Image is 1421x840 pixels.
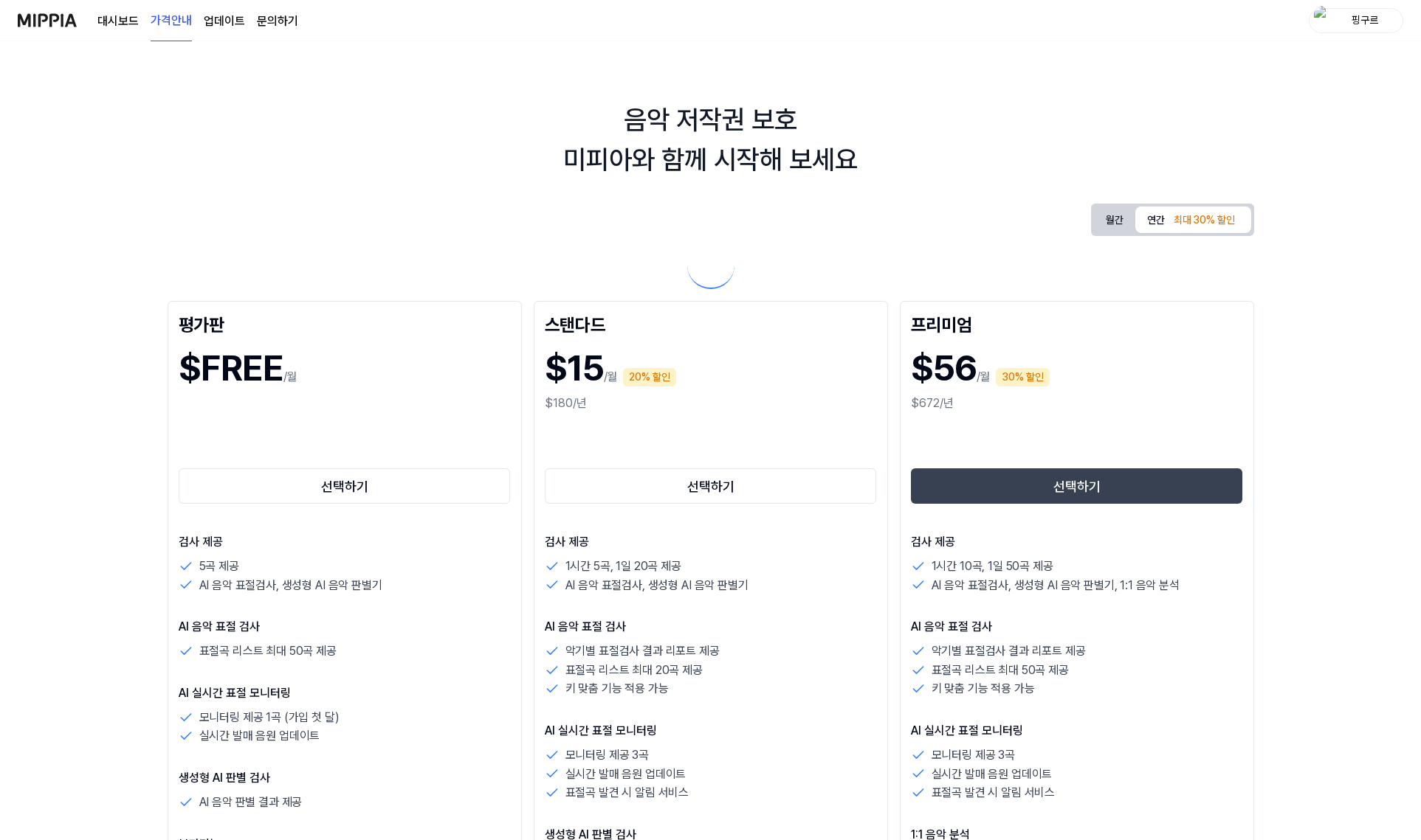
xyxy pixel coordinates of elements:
[545,722,877,740] p: AI 실시간 표절 모니터링
[623,368,676,386] div: 20% 할인
[545,395,877,412] div: $180/년
[911,395,1243,412] div: $672/년
[151,1,192,41] a: 가격안내
[932,783,1056,802] p: 표절곡 발견 시 알림 서비스
[565,783,689,802] p: 표절곡 발견 시 알림 서비스
[199,576,382,595] p: AI 음악 표절검사, 생성형 AI 음악 판별기
[911,618,1243,636] p: AI 음악 표절 검사
[545,341,604,395] h1: $15
[911,341,977,395] h1: $56
[1314,6,1332,35] img: profile
[179,533,511,551] p: 검사 제공
[1336,12,1394,28] div: 핑구르
[199,793,303,812] p: AI 음악 판별 결과 제공
[932,661,1069,680] p: 표절곡 리스트 최대 50곡 제공
[199,642,337,661] p: 표절곡 리스트 최대 50곡 제공
[565,661,703,680] p: 표절곡 리스트 최대 20곡 제공
[996,368,1050,386] div: 30% 할인
[179,465,511,507] a: 선택하기
[1309,8,1403,33] button: profile핑구르
[97,13,139,30] a: 대시보드
[565,642,720,661] p: 악기별 표절검사 결과 리포트 제공
[283,368,297,386] p: /월
[565,576,749,595] p: AI 음악 표절검사, 생성형 AI 음악 판별기
[932,557,1053,576] p: 1시간 10곡, 1일 50곡 제공
[204,13,245,30] a: 업데이트
[911,722,1243,740] p: AI 실시간 표절 모니터링
[179,618,511,636] p: AI 음악 표절 검사
[199,708,340,727] p: 모니터링 제공 1곡 (가입 첫 달)
[932,576,1180,595] p: AI 음악 표절검사, 생성형 AI 음악 판별기, 1:1 음악 분석
[545,468,877,504] button: 선택하기
[565,746,649,765] p: 모니터링 제공 3곡
[179,769,511,787] p: 생성형 AI 판별 검사
[1169,209,1239,232] div: 최대 30% 할인
[565,679,669,698] p: 키 맞춤 기능 적용 가능
[911,468,1243,504] button: 선택하기
[545,465,877,507] a: 선택하기
[565,557,681,576] p: 1시간 5곡, 1일 20곡 제공
[257,13,298,30] a: 문의하기
[1094,206,1135,234] button: 월간
[932,765,1053,784] p: 실시간 발매 음원 업데이트
[545,618,877,636] p: AI 음악 표절 검사
[545,312,877,336] div: 스탠다드
[1135,206,1250,233] button: 연간
[911,533,1243,551] p: 검사 제공
[977,368,991,386] p: /월
[565,765,687,784] p: 실시간 발매 음원 업데이트
[179,341,283,395] h1: $FREE
[179,312,511,336] div: 평가판
[932,642,1086,661] p: 악기별 표절검사 결과 리포트 제공
[932,746,1015,765] p: 모니터링 제공 3곡
[199,557,239,576] p: 5곡 제공
[199,726,320,746] p: 실시간 발매 음원 업데이트
[604,368,618,386] p: /월
[932,679,1035,698] p: 키 맞춤 기능 적용 가능
[179,468,511,504] button: 선택하기
[179,684,511,702] p: AI 실시간 표절 모니터링
[545,533,877,551] p: 검사 제공
[911,465,1243,507] a: 선택하기
[911,312,1243,336] div: 프리미엄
